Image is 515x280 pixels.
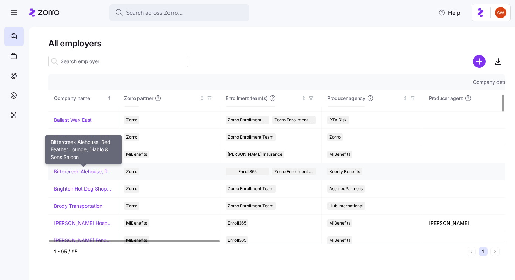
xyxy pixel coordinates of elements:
[228,133,274,141] span: Zorro Enrollment Team
[473,55,486,68] svg: add icon
[329,219,350,227] span: MiBenefits
[54,94,106,102] div: Company name
[126,202,137,210] span: Zorro
[228,151,282,158] span: [PERSON_NAME] Insurance
[126,151,147,158] span: MiBenefits
[274,168,314,175] span: Zorro Enrollment Team
[479,247,488,256] button: 1
[126,168,137,175] span: Zorro
[329,185,363,193] span: AssuredPartners
[107,96,112,101] div: Sorted ascending
[228,185,274,193] span: Zorro Enrollment Team
[54,168,112,175] a: Bittercreek Alehouse, Red Feather Lounge, Diablo & Sons Saloon
[301,96,306,101] div: Not sorted
[327,95,365,102] span: Producer agency
[226,95,268,102] span: Enrollment team(s)
[329,133,341,141] span: Zorro
[228,116,267,124] span: Zorro Enrollment Team
[495,7,506,18] img: 3c671664b44671044fa8929adf5007c6
[54,202,102,209] a: Brody Transportation
[329,151,350,158] span: MiBenefits
[126,236,147,244] span: MiBenefits
[228,219,246,227] span: Enroll365
[220,90,322,106] th: Enrollment team(s)Not sorted
[322,90,423,106] th: Producer agencyNot sorted
[433,6,466,20] button: Help
[329,116,347,124] span: RTA Risk
[48,38,505,49] h1: All employers
[200,96,205,101] div: Not sorted
[126,116,137,124] span: Zorro
[438,8,460,17] span: Help
[54,151,112,158] a: [PERSON_NAME] Eye Associates
[329,202,363,210] span: Hub International
[124,95,153,102] span: Zorro partner
[228,236,246,244] span: Enroll365
[126,133,137,141] span: Zorro
[118,90,220,106] th: Zorro partnerNot sorted
[274,116,314,124] span: Zorro Enrollment Experts
[48,90,118,106] th: Company nameSorted ascending
[126,219,147,227] span: MiBenefits
[504,96,509,101] div: Not sorted
[54,134,112,141] a: [PERSON_NAME] and [PERSON_NAME]'s Furniture
[109,4,249,21] button: Search across Zorro...
[238,168,257,175] span: Enroll365
[429,95,463,102] span: Producer agent
[54,116,92,124] a: Ballast Wax East
[329,236,350,244] span: MiBenefits
[54,248,464,255] div: 1 - 95 / 95
[467,247,476,256] button: Previous page
[48,56,188,67] input: Search employer
[329,168,360,175] span: Keenly Benefits
[126,185,137,193] span: Zorro
[54,220,112,227] a: [PERSON_NAME] Hospitality
[403,96,408,101] div: Not sorted
[126,8,183,17] span: Search across Zorro...
[490,247,500,256] button: Next page
[228,202,274,210] span: Zorro Enrollment Team
[54,185,112,192] a: Brighton Hot Dog Shoppe
[54,237,112,244] a: [PERSON_NAME] Fence Company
